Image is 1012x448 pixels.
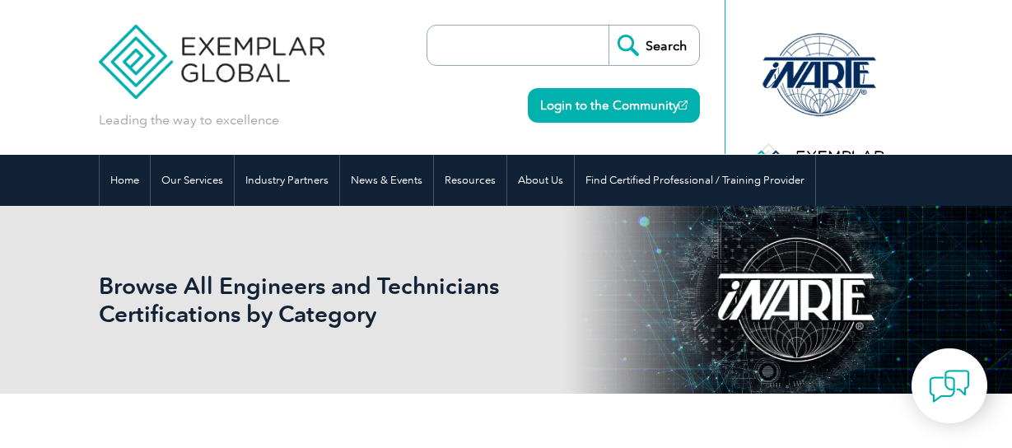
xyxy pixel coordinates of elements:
h1: Browse All Engineers and Technicians Certifications by Category [99,272,548,328]
a: About Us [507,155,574,206]
a: News & Events [340,155,433,206]
img: contact-chat.png [929,366,970,407]
input: Search [609,26,699,65]
a: Home [100,155,150,206]
img: open_square.png [679,100,688,110]
a: Find Certified Professional / Training Provider [575,155,815,206]
a: Resources [434,155,506,206]
a: Our Services [151,155,234,206]
p: Leading the way to excellence [99,111,279,129]
a: Login to the Community [528,88,700,123]
a: Industry Partners [235,155,339,206]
